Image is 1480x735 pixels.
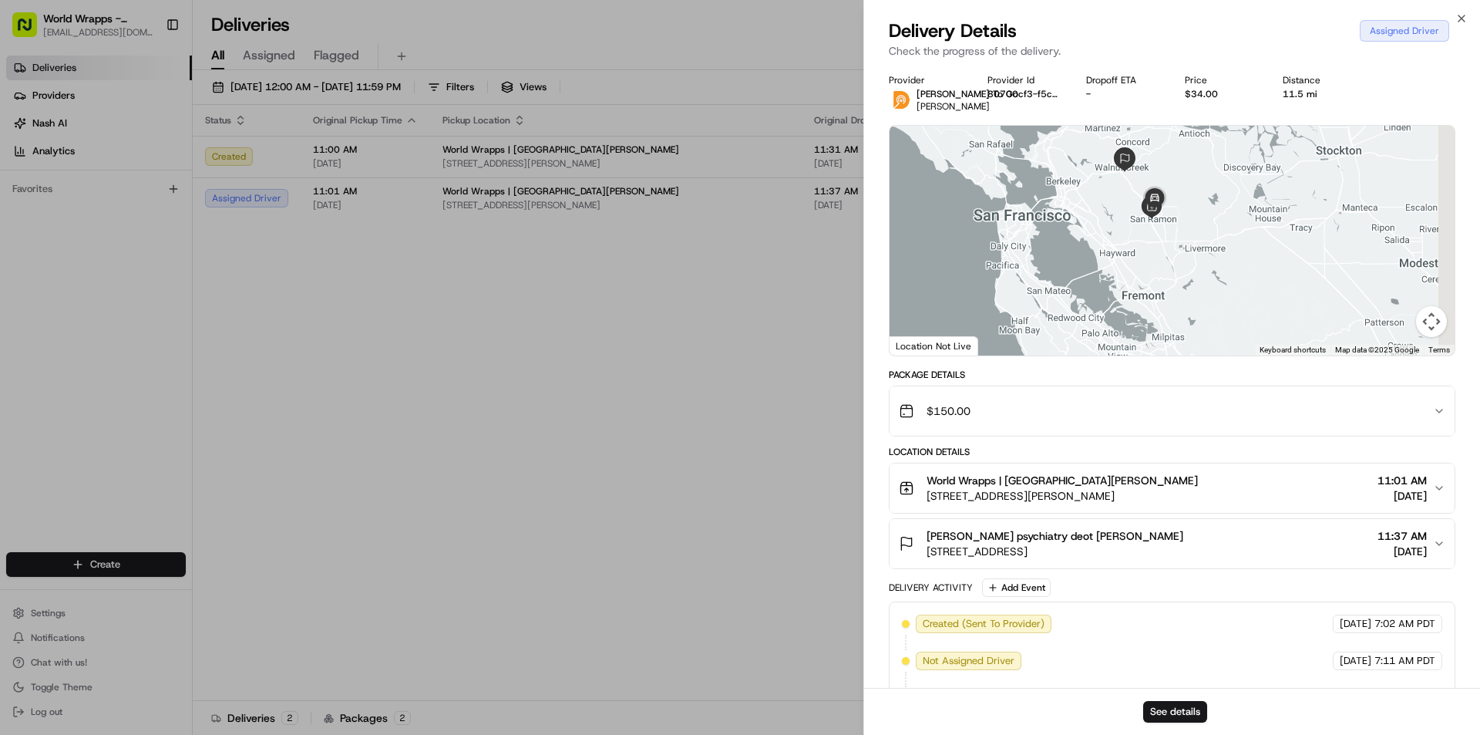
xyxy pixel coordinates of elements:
img: 1736555255976-a54dd68f-1ca7-489b-9aae-adbdc363a1c4 [15,147,43,175]
span: • [128,281,133,293]
a: Terms (opens in new tab) [1428,346,1450,354]
input: Clear [40,99,254,116]
div: Package Details [889,369,1455,381]
a: 📗Knowledge Base [9,339,124,366]
span: [PERSON_NAME] psychiatry deot [PERSON_NAME] [927,528,1183,544]
button: [PERSON_NAME] psychiatry deot [PERSON_NAME][STREET_ADDRESS]11:37 AM[DATE] [890,519,1455,568]
span: 7:11 AM PDT [1374,654,1435,668]
p: Check the progress of the delivery. [889,43,1455,59]
span: $150.00 [927,403,970,419]
button: 80700cf3-f5c6-957f-ec60-3244c6f5f52c [987,88,1061,100]
span: 7:02 AM PDT [1374,617,1435,631]
span: 11:37 AM [1377,528,1427,544]
span: Created (Sent To Provider) [923,617,1044,631]
img: 1736555255976-a54dd68f-1ca7-489b-9aae-adbdc363a1c4 [31,240,43,252]
span: [DATE] [1377,544,1427,559]
img: ddtg_logo_v2.png [889,88,913,113]
span: Knowledge Base [31,345,118,360]
div: Price [1185,74,1259,86]
img: Nash [15,15,46,46]
div: Dropoff ETA [1086,74,1160,86]
img: 1736555255976-a54dd68f-1ca7-489b-9aae-adbdc363a1c4 [31,282,43,294]
div: 📗 [15,346,28,359]
span: [DATE] [1340,654,1371,668]
span: [PERSON_NAME] [48,281,125,293]
div: - [1086,88,1160,100]
div: Location Details [889,446,1455,458]
span: [PERSON_NAME] [48,239,125,251]
img: Google [893,335,944,356]
span: Pylon [153,383,187,394]
span: • [128,239,133,251]
span: [DATE] [1377,488,1427,504]
button: Start new chat [262,152,281,170]
div: Past conversations [15,201,103,213]
div: Delivery Activity [889,582,973,594]
button: See all [239,197,281,216]
button: Add Event [982,578,1051,597]
div: Provider Id [987,74,1061,86]
div: $34.00 [1185,88,1259,100]
img: 1755196953914-cd9d9cba-b7f7-46ee-b6f5-75ff69acacf5 [32,147,60,175]
div: Provider [889,74,963,86]
p: Welcome 👋 [15,62,281,86]
span: [DATE] [1340,617,1371,631]
div: Location Not Live [890,336,978,356]
span: [PERSON_NAME] To Go [917,88,1018,100]
span: [STREET_ADDRESS][PERSON_NAME] [927,488,1198,504]
div: Start new chat [69,147,253,163]
button: Map camera controls [1416,306,1447,337]
img: Jandy Espique [15,224,40,249]
button: See details [1143,701,1207,723]
span: [PERSON_NAME] [917,100,990,113]
div: 11.5 mi [1283,88,1357,100]
img: Jandy Espique [15,266,40,291]
span: 11:01 AM [1377,473,1427,488]
a: Open this area in Google Maps (opens a new window) [893,335,944,356]
button: World Wrapps | [GEOGRAPHIC_DATA][PERSON_NAME][STREET_ADDRESS][PERSON_NAME]11:01 AM[DATE] [890,464,1455,513]
span: Not Assigned Driver [923,654,1014,668]
span: [STREET_ADDRESS] [927,544,1183,559]
a: 💻API Documentation [124,339,254,366]
span: [DATE] [136,281,168,293]
div: Distance [1283,74,1357,86]
div: We're available if you need us! [69,163,212,175]
span: Delivery Details [889,19,1017,43]
span: [DATE] [136,239,168,251]
span: Map data ©2025 Google [1335,346,1419,354]
div: 💻 [130,346,143,359]
button: Keyboard shortcuts [1260,345,1326,356]
a: Powered byPylon [109,382,187,394]
span: API Documentation [146,345,247,360]
button: $150.00 [890,386,1455,436]
span: World Wrapps | [GEOGRAPHIC_DATA][PERSON_NAME] [927,473,1198,488]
